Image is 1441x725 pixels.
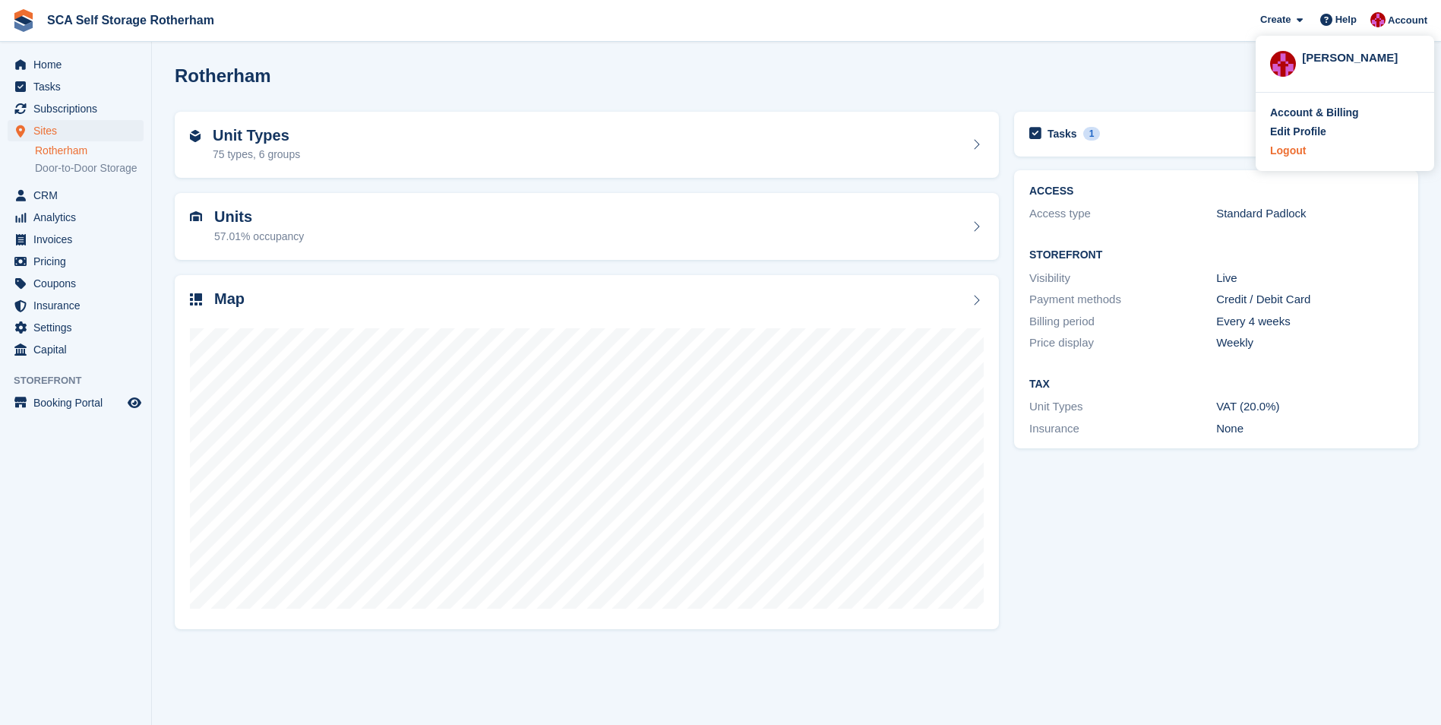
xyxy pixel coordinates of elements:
a: Units 57.01% occupancy [175,193,999,260]
a: menu [8,229,144,250]
a: Preview store [125,394,144,412]
a: Logout [1270,143,1420,159]
div: Weekly [1216,334,1403,352]
div: Logout [1270,143,1306,159]
div: Standard Padlock [1216,205,1403,223]
a: menu [8,76,144,97]
div: Visibility [1029,270,1216,287]
h2: Unit Types [213,127,300,144]
img: unit-type-icn-2b2737a686de81e16bb02015468b77c625bbabd49415b5ef34ead5e3b44a266d.svg [190,130,201,142]
a: menu [8,339,144,360]
img: Thomas Webb [1270,51,1296,77]
span: Create [1260,12,1291,27]
a: Map [175,275,999,630]
div: Live [1216,270,1403,287]
span: Invoices [33,229,125,250]
div: 57.01% occupancy [214,229,304,245]
span: Storefront [14,373,151,388]
a: menu [8,392,144,413]
div: Account & Billing [1270,105,1359,121]
h2: Units [214,208,304,226]
h2: Rotherham [175,65,271,86]
div: Price display [1029,334,1216,352]
a: Rotherham [35,144,144,158]
div: [PERSON_NAME] [1302,49,1420,63]
img: unit-icn-7be61d7bf1b0ce9d3e12c5938cc71ed9869f7b940bace4675aadf7bd6d80202e.svg [190,211,202,222]
a: Door-to-Door Storage [35,161,144,176]
span: Coupons [33,273,125,294]
span: Insurance [33,295,125,316]
img: stora-icon-8386f47178a22dfd0bd8f6a31ec36ba5ce8667c1dd55bd0f319d3a0aa187defe.svg [12,9,35,32]
span: Home [33,54,125,75]
a: menu [8,98,144,119]
h2: Tasks [1048,127,1077,141]
h2: ACCESS [1029,185,1403,198]
div: None [1216,420,1403,438]
div: 75 types, 6 groups [213,147,300,163]
div: Credit / Debit Card [1216,291,1403,309]
span: CRM [33,185,125,206]
div: VAT (20.0%) [1216,398,1403,416]
span: Settings [33,317,125,338]
span: Capital [33,339,125,360]
a: Unit Types 75 types, 6 groups [175,112,999,179]
a: Account & Billing [1270,105,1420,121]
span: Sites [33,120,125,141]
span: Tasks [33,76,125,97]
img: map-icn-33ee37083ee616e46c38cad1a60f524a97daa1e2b2c8c0bc3eb3415660979fc1.svg [190,293,202,306]
div: Billing period [1029,313,1216,331]
a: menu [8,207,144,228]
a: menu [8,317,144,338]
a: menu [8,120,144,141]
a: Edit Profile [1270,124,1420,140]
div: Access type [1029,205,1216,223]
img: Thomas Webb [1370,12,1386,27]
span: Subscriptions [33,98,125,119]
span: Analytics [33,207,125,228]
span: Account [1388,13,1427,28]
div: Every 4 weeks [1216,313,1403,331]
h2: Storefront [1029,249,1403,261]
div: 1 [1083,127,1101,141]
h2: Map [214,290,245,308]
span: Booking Portal [33,392,125,413]
div: Unit Types [1029,398,1216,416]
a: menu [8,185,144,206]
a: menu [8,54,144,75]
h2: Tax [1029,378,1403,391]
a: menu [8,295,144,316]
a: menu [8,251,144,272]
span: Pricing [33,251,125,272]
div: Insurance [1029,420,1216,438]
a: menu [8,273,144,294]
span: Help [1335,12,1357,27]
div: Payment methods [1029,291,1216,309]
a: SCA Self Storage Rotherham [41,8,220,33]
div: Edit Profile [1270,124,1326,140]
